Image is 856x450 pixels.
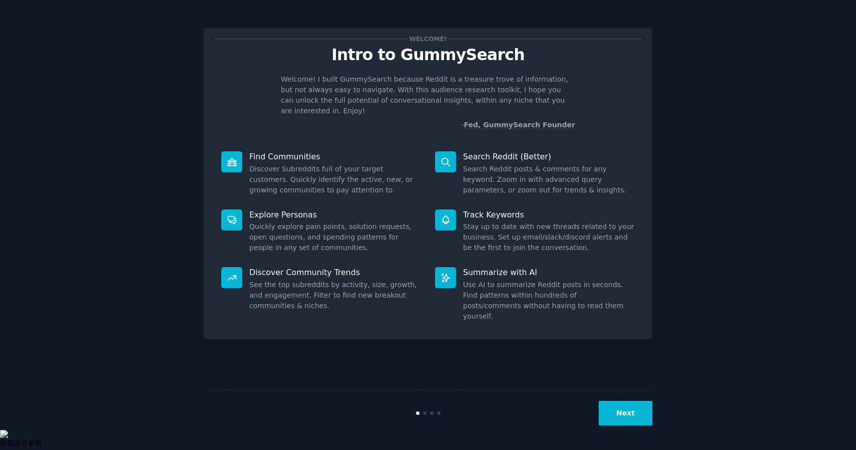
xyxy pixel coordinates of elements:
button: Next [599,401,652,425]
dd: Search Reddit posts & comments for any keyword. Zoom in with advanced query parameters, or zoom o... [463,164,635,195]
p: Intro to GummySearch [214,46,642,64]
dd: See the top subreddits by activity, size, growth, and engagement. Filter to find new breakout com... [249,280,421,311]
p: Search Reddit (Better) [463,151,635,162]
p: Discover Community Trends [249,267,421,278]
dd: Use AI to summarize Reddit posts in seconds. Find patterns within hundreds of posts/comments with... [463,280,635,322]
p: Summarize with AI [463,267,635,278]
p: Explore Personas [249,209,421,220]
dd: Discover Subreddits full of your target customers. Quickly identify the active, new, or growing c... [249,164,421,195]
p: Welcome! I built GummySearch because Reddit is a treasure trove of information, but not always ea... [281,74,575,116]
p: Track Keywords [463,209,635,220]
dd: Quickly explore pain points, solution requests, open questions, and spending patterns for people ... [249,221,421,253]
a: Fed, GummySearch Founder [464,121,575,129]
div: - [461,120,575,130]
dd: Stay up to date with new threads related to your business. Set up email/slack/discord alerts and ... [463,221,635,253]
span: Welcome! [407,34,449,44]
p: Find Communities [249,151,421,162]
